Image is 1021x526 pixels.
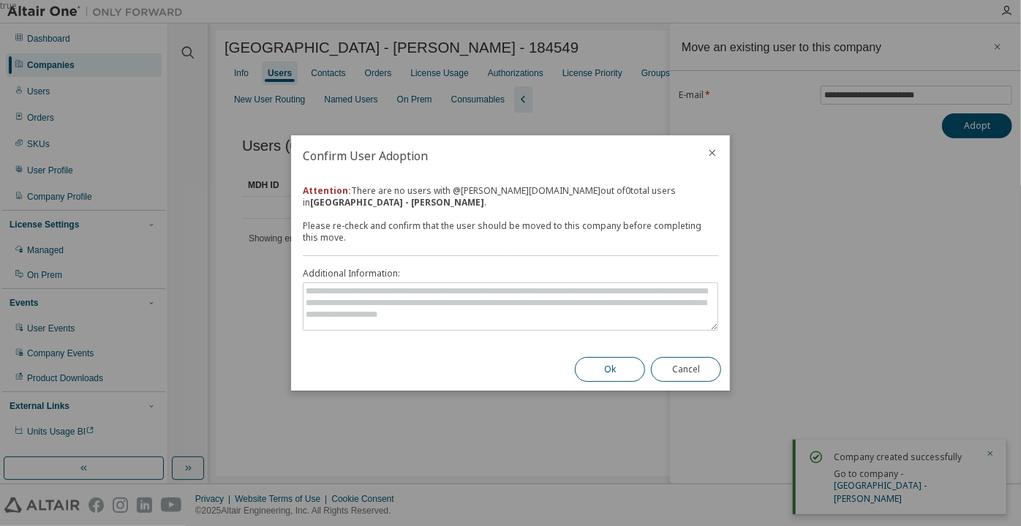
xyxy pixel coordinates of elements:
[303,268,718,279] label: Additional Information:
[575,357,645,382] button: Ok
[651,357,721,382] button: Cancel
[707,147,718,159] button: close
[310,196,484,208] strong: [GEOGRAPHIC_DATA] - [PERSON_NAME]
[291,135,695,176] h2: Confirm User Adoption
[303,184,351,197] b: Attention:
[303,185,718,244] div: There are no users with @ [PERSON_NAME][DOMAIN_NAME] out of 0 total users in . Please re-check an...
